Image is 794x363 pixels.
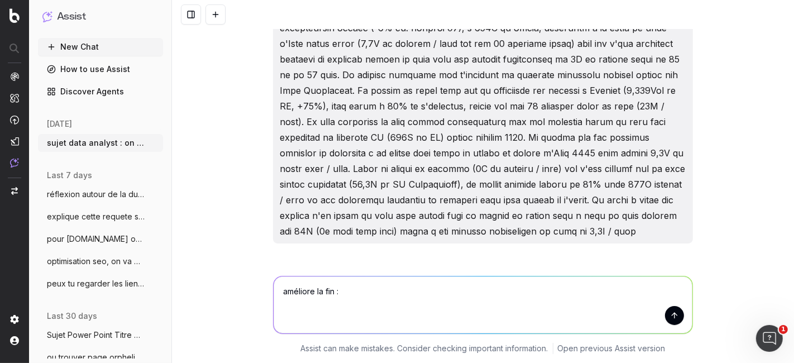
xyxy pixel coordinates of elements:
[273,261,693,308] p: Pour le rapport de [DATE], nous allons suivre une structure similaire à celle d'[DATE] en mettant...
[10,115,19,125] img: Activation
[11,187,18,195] img: Switch project
[301,343,548,354] p: Assist can make mistakes. Consider checking important information.
[558,343,666,354] a: Open previous Assist version
[779,325,788,334] span: 1
[10,315,19,324] img: Setting
[756,325,783,352] iframe: Intercom live chat
[47,118,72,130] span: [DATE]
[10,93,19,103] img: Intelligence
[38,134,163,152] button: sujet data analyst : on va faire un rap
[9,8,20,23] img: Botify logo
[38,185,163,203] button: réflexion autour de la durée de durée de
[42,9,159,25] button: Assist
[42,11,52,22] img: Assist
[57,9,86,25] h1: Assist
[47,137,145,149] span: sujet data analyst : on va faire un rap
[274,276,692,333] textarea: améliore la fin :
[38,208,163,226] button: explique cette requete sql : with bloc_
[10,158,19,168] img: Assist
[10,336,19,345] img: My account
[47,352,145,363] span: ou trouver page orpheline liste
[10,72,19,81] img: Analytics
[38,326,163,344] button: Sujet Power Point Titre Discover Aide-mo
[47,311,97,322] span: last 30 days
[47,189,145,200] span: réflexion autour de la durée de durée de
[38,38,163,56] button: New Chat
[38,60,163,78] a: How to use Assist
[47,256,145,267] span: optimisation seo, on va mettre des métad
[38,275,163,293] button: peux tu regarder les liens entrants, sor
[47,170,92,181] span: last 7 days
[47,233,145,245] span: pour [DOMAIN_NAME] on va parler de données
[47,329,145,341] span: Sujet Power Point Titre Discover Aide-mo
[47,211,145,222] span: explique cette requete sql : with bloc_
[38,230,163,248] button: pour [DOMAIN_NAME] on va parler de données
[47,278,145,289] span: peux tu regarder les liens entrants, sor
[38,83,163,101] a: Discover Agents
[10,137,19,146] img: Studio
[38,252,163,270] button: optimisation seo, on va mettre des métad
